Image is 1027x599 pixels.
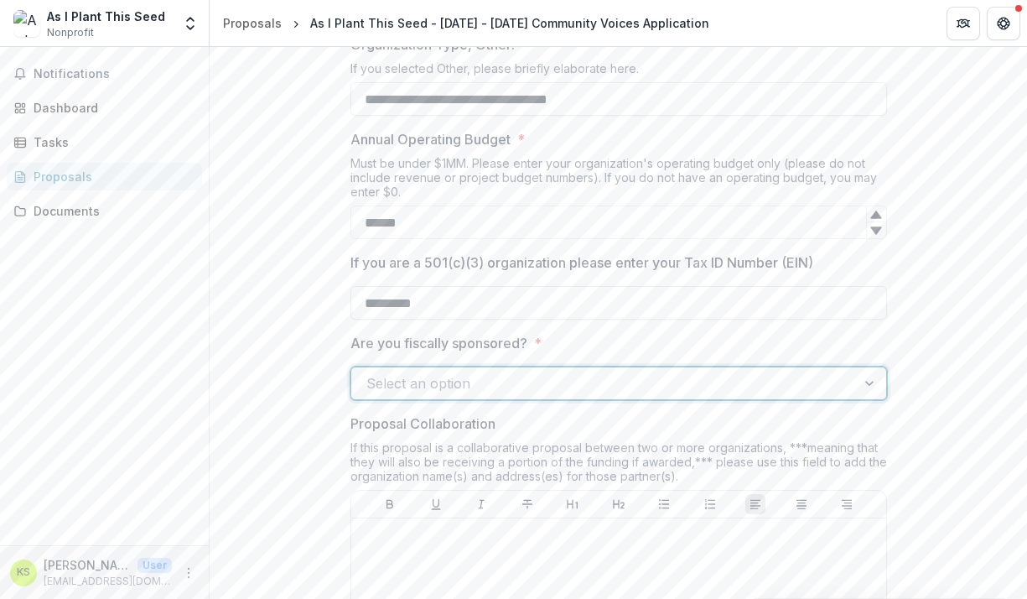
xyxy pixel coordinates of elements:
p: [EMAIL_ADDRESS][DOMAIN_NAME] [44,574,172,589]
button: Bullet List [654,494,674,514]
span: Notifications [34,67,195,81]
div: If this proposal is a collaborative proposal between two or more organizations, ***meaning that t... [350,440,887,490]
div: Tasks [34,133,189,151]
p: User [137,558,172,573]
button: Notifications [7,60,202,87]
p: [PERSON_NAME] [44,556,131,574]
p: Annual Operating Budget [350,129,511,149]
button: Partners [947,7,980,40]
div: If you selected Other, please briefly elaborate here. [350,61,887,82]
div: Proposals [34,168,189,185]
a: Tasks [7,128,202,156]
p: If you are a 501(c)(3) organization please enter your Tax ID Number (EIN) [350,253,813,273]
div: Proposals [223,14,282,32]
a: Dashboard [7,94,202,122]
div: Dashboard [34,99,189,117]
img: As I Plant This Seed [13,10,40,37]
span: Nonprofit [47,25,94,40]
button: Align Right [837,494,857,514]
nav: breadcrumb [216,11,716,35]
div: Kwadir Scott [17,567,30,578]
button: Align Center [791,494,812,514]
button: Underline [426,494,446,514]
button: Heading 1 [563,494,583,514]
a: Proposals [216,11,288,35]
button: Bold [380,494,400,514]
div: Must be under $1MM. Please enter your organization's operating budget only (please do not include... [350,156,887,206]
button: Ordered List [700,494,720,514]
a: Proposals [7,163,202,190]
button: Heading 2 [609,494,629,514]
button: More [179,563,199,583]
p: Are you fiscally sponsored? [350,333,527,353]
button: Italicize [471,494,491,514]
button: Get Help [987,7,1020,40]
a: Documents [7,197,202,225]
button: Strike [517,494,537,514]
button: Open entity switcher [179,7,202,40]
div: Documents [34,202,189,220]
div: As I Plant This Seed [47,8,165,25]
p: Proposal Collaboration [350,414,495,434]
button: Align Left [745,494,765,514]
div: As I Plant This Seed - [DATE] - [DATE] Community Voices Application [310,14,709,32]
